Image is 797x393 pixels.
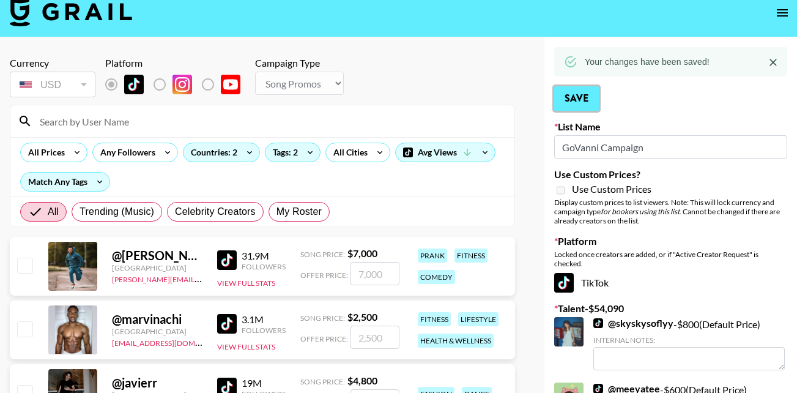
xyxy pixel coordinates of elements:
label: Use Custom Prices? [554,168,787,181]
div: Match Any Tags [21,173,109,191]
div: Internal Notes: [593,335,785,345]
span: Trending (Music) [80,204,154,219]
div: All Cities [326,143,370,162]
div: @ marvinachi [112,312,202,327]
div: All Prices [21,143,67,162]
div: fitness [454,249,487,263]
strong: $ 2,500 [347,311,377,323]
a: @skyskysoflyy [593,317,673,329]
div: Countries: 2 [183,143,259,162]
img: TikTok [217,250,237,270]
div: Display custom prices to list viewers. Note: This will lock currency and campaign type . Cannot b... [554,198,787,225]
div: Followers [242,326,286,335]
span: Use Custom Prices [572,183,651,195]
div: Platform [105,57,250,69]
div: [GEOGRAPHIC_DATA] [112,263,202,272]
div: prank [418,249,447,263]
img: TikTok [554,273,574,293]
div: lifestyle [458,312,499,326]
div: Currency [10,57,95,69]
div: Any Followers [93,143,158,162]
div: health & wellness [418,334,494,348]
span: Celebrity Creators [175,204,256,219]
span: My Roster [276,204,322,219]
img: YouTube [221,75,240,94]
div: Campaign Type [255,57,344,69]
div: 19M [242,377,286,389]
div: TikTok [554,273,787,293]
span: All [48,204,59,219]
div: Your changes have been saved! [585,51,710,73]
span: Offer Price: [300,271,348,280]
a: [PERSON_NAME][EMAIL_ADDRESS][DOMAIN_NAME] [112,272,293,284]
span: Song Price: [300,377,345,386]
div: 31.9M [242,250,286,262]
div: Locked once creators are added, or if "Active Creator Request" is checked. [554,250,787,268]
button: Save [554,86,599,111]
span: Song Price: [300,250,345,259]
div: fitness [418,312,451,326]
span: Offer Price: [300,334,348,343]
div: [GEOGRAPHIC_DATA] [112,327,202,336]
div: Remove selected talent to change your currency [10,69,95,100]
label: Platform [554,235,787,247]
div: 3.1M [242,313,286,326]
input: Search by User Name [32,111,507,131]
label: List Name [554,121,787,133]
button: open drawer [770,1,795,25]
input: 7,000 [350,262,399,285]
img: TikTok [124,75,144,94]
strong: $ 7,000 [347,247,377,259]
div: @ [PERSON_NAME].[PERSON_NAME] [112,248,202,263]
img: TikTok [593,318,603,328]
div: - $ 800 (Default Price) [593,317,785,370]
div: @ javierr [112,375,202,391]
img: Instagram [172,75,192,94]
strong: $ 4,800 [347,375,377,386]
div: USD [12,74,93,95]
a: [EMAIL_ADDRESS][DOMAIN_NAME] [112,336,235,348]
img: TikTok [217,314,237,334]
div: comedy [418,270,455,284]
div: Followers [242,262,286,271]
div: Avg Views [396,143,495,162]
button: Close [764,53,782,72]
input: 2,500 [350,326,399,349]
span: Song Price: [300,313,345,323]
label: Talent - $ 54,090 [554,302,787,315]
div: List locked to TikTok. [105,72,250,97]
button: View Full Stats [217,342,275,351]
button: View Full Stats [217,279,275,288]
div: Tags: 2 [265,143,320,162]
em: for bookers using this list [601,207,680,216]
